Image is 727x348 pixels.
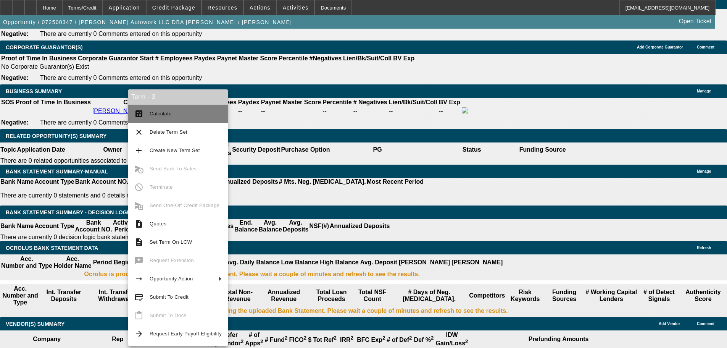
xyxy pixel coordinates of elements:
span: Manage [697,89,711,93]
button: Credit Package [147,0,201,15]
div: Term - 3 [128,89,228,105]
th: Avg. Deposit [360,255,398,270]
sup: 2 [351,335,353,341]
th: SOS [1,99,15,106]
sup: 2 [260,338,263,344]
td: No Corporate Guarantor(s) Exist [1,63,418,71]
th: Bank Account NO. [75,219,113,233]
th: NSF(#) [309,219,329,233]
th: Funding Source [519,142,566,157]
span: There are currently 0 Comments entered on this opportunity [40,31,202,37]
b: Negative: [1,74,29,81]
b: BV Exp [439,99,460,105]
button: Application [103,0,145,15]
mat-icon: add [134,146,143,155]
th: Authenticity Score [680,285,726,306]
div: -- [261,108,321,115]
b: $ Tot Ref [308,337,337,343]
th: Proof of Time In Business [15,99,91,106]
span: Add Corporate Guarantor [637,45,683,49]
th: End. Balance [234,219,258,233]
b: # Employees [155,55,193,62]
td: -- [388,107,438,115]
b: Paydex [238,99,260,105]
th: Annualized Deposits [218,178,278,186]
th: PG [330,142,424,157]
b: Lien/Bk/Suit/Coll [389,99,437,105]
th: Status [425,142,519,157]
div: -- [353,108,387,115]
span: Quotes [150,221,166,227]
th: Competitors [469,285,505,306]
button: Actions [244,0,276,15]
b: FICO [289,337,307,343]
span: Credit Package [152,5,195,11]
b: Start [140,55,153,62]
td: -- [438,107,461,115]
b: Negative: [1,31,29,37]
mat-icon: arrow_right_alt [134,274,143,283]
b: Percentile [322,99,351,105]
th: Account Type [34,219,75,233]
sup: 2 [431,335,434,341]
th: Sum of the Total NSF Count and Total Overdraft Fee Count from Ocrolus [355,285,390,306]
sup: 2 [465,338,468,344]
th: Account Type [34,178,75,186]
th: Period Begin/End [93,255,144,270]
b: IDW Gain/Loss [436,332,468,346]
b: Paydex [194,55,216,62]
sup: 2 [382,335,385,341]
b: Paynet Master Score [217,55,277,62]
span: Set Term On LCW [150,239,192,245]
span: CORPORATE GUARANTOR(S) [6,44,83,50]
mat-icon: arrow_forward [134,329,143,338]
b: Negative: [1,119,29,126]
th: Activity Period [113,219,135,233]
span: Opportunity / 072500347 / [PERSON_NAME] Autowork LLC DBA [PERSON_NAME] / [PERSON_NAME] [3,19,292,25]
sup: 2 [334,335,336,341]
th: # Days of Neg. [MEDICAL_DATA]. [390,285,468,306]
b: BV Exp [393,55,414,62]
mat-icon: credit_score [134,293,143,302]
th: Bank Account NO. [75,178,129,186]
b: Def % [414,337,434,343]
b: Corporate Guarantor [78,55,138,62]
span: Opportunity Action [150,276,193,282]
button: Resources [202,0,243,15]
b: Lien/Bk/Suit/Coll [343,55,392,62]
b: #Negatives [309,55,342,62]
th: Total Loan Proceeds [309,285,355,306]
b: IRR [340,337,353,343]
span: There are currently 0 Comments entered on this opportunity [40,119,202,126]
th: Proof of Time In Business [1,55,77,62]
b: Company [123,99,151,105]
span: BANK STATEMENT SUMMARY-MANUAL [6,168,108,175]
span: Request Early Payoff Eligibility [150,331,222,337]
th: Acc. Number and Type [1,285,40,306]
span: Delete Term Set [150,129,187,135]
div: -- [322,108,351,115]
th: [PERSON_NAME] [451,255,503,270]
th: Security Deposit [232,142,280,157]
th: Int. Transfer Withdrawals [88,285,144,306]
span: VENDOR(S) SUMMARY [6,321,64,327]
th: Most Recent Period [366,178,424,186]
span: Comment [697,322,714,326]
span: Comment [697,45,714,49]
img: facebook-icon.png [462,107,468,113]
span: RELATED OPPORTUNITY(S) SUMMARY [6,133,106,139]
th: Avg. Daily Balance [225,255,280,270]
span: Application [108,5,140,11]
th: Int. Transfer Deposits [40,285,87,306]
p: There are currently 0 statements and 0 details entered on this opportunity [0,192,424,199]
span: OCROLUS BANK STATEMENT DATA [6,245,98,251]
b: # Fund [265,337,288,343]
th: # Mts. Neg. [MEDICAL_DATA]. [279,178,366,186]
th: [PERSON_NAME] [398,255,450,270]
th: Application Date [16,142,65,157]
span: Resources [208,5,237,11]
a: [PERSON_NAME] Autowork LLC [92,108,182,114]
span: Bank Statement Summary - Decision Logic [6,209,132,215]
b: Prefunding Amounts [529,336,589,342]
th: Acc. Number and Type [1,255,53,270]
